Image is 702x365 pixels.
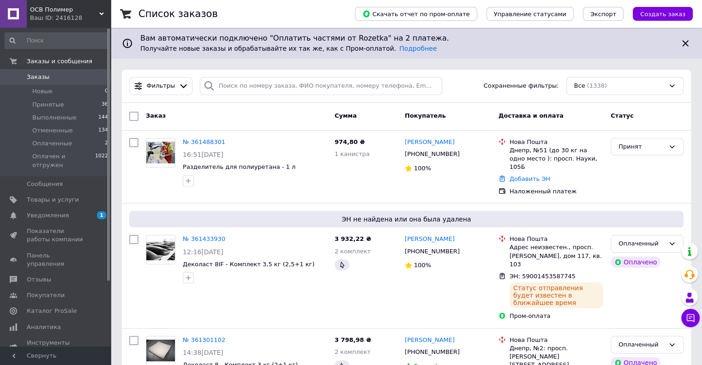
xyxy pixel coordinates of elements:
span: Сообщения [27,180,63,188]
span: 1 [97,211,106,219]
button: Управление статусами [486,7,574,21]
a: [PERSON_NAME] [405,138,455,147]
span: Инструменты вебмастера и SEO [27,339,85,355]
div: [PHONE_NUMBER] [403,346,462,358]
div: Оплачено [611,257,660,268]
span: 1022 [95,152,108,169]
span: Панель управления [27,251,85,268]
a: Разделитель для полиуретана - 1 л [183,163,295,170]
input: Поиск [5,32,109,49]
a: Добавить ЭН [510,175,550,182]
span: 0 [105,87,108,96]
button: Экспорт [583,7,624,21]
span: Все [574,82,585,90]
div: Статус отправления будет известен в ближайшее время [510,282,603,308]
span: Показатели работы компании [27,227,85,244]
span: Вам автоматически подключено "Оплатить частями от Rozetka" на 2 платежа. [140,33,672,44]
span: ЭН не найдена или она была удалена [133,215,680,224]
span: Фильтры [147,82,175,90]
span: 100% [414,165,431,172]
div: [PHONE_NUMBER] [403,245,462,257]
span: Выполненные [32,114,77,122]
span: Покупатели [27,291,65,299]
a: № 361433930 [183,235,225,242]
span: Каталог ProSale [27,307,77,315]
span: Сумма [335,112,357,119]
span: Уведомления [27,211,69,220]
img: Фото товару [146,142,175,163]
a: [PERSON_NAME] [405,235,455,244]
div: Принят [618,142,665,152]
span: 1 канистра [335,150,370,157]
span: 100% [414,262,431,269]
span: Скачать отчет по пром-оплате [362,10,470,18]
div: Наложенный платеж [510,187,603,196]
span: Заказы и сообщения [27,57,92,66]
div: Днепр, №51 (до 30 кг на одно место ): просп. Науки, 105Б [510,146,603,172]
span: 2 комплект [335,248,371,255]
h1: Список заказов [138,8,218,19]
span: Товары и услуги [27,196,79,204]
span: ОСВ Полимер [30,6,99,14]
span: Доставка и оплата [498,112,564,119]
a: Создать заказ [624,10,693,17]
span: 2 комплект [335,348,371,355]
span: Статус [611,112,634,119]
div: Нова Пошта [510,336,603,344]
span: ЭН: 59001453587745 [510,273,576,280]
span: 974,80 ₴ [335,138,365,145]
span: Оплачен и отгружен [32,152,95,169]
span: 3 798,98 ₴ [335,336,371,343]
button: Скачать отчет по пром-оплате [355,7,477,21]
input: Поиск по номеру заказа, ФИО покупателя, номеру телефона, Email, номеру накладной [200,77,442,95]
span: 14:38[DATE] [183,349,223,356]
a: № 361488301 [183,138,225,145]
img: Фото товару [146,239,175,261]
div: Оплаченный [618,239,665,249]
span: Новые [32,87,53,96]
span: Экспорт [590,11,616,18]
div: Нова Пошта [510,235,603,243]
a: Фото товару [146,235,175,264]
a: Фото товару [146,138,175,168]
span: Получайте новые заказы и обрабатывайте их так же, как с Пром-оплатой. [140,45,437,52]
span: 3 932,22 ₴ [335,235,371,242]
div: Ваш ID: 2416128 [30,14,111,22]
a: № 361301102 [183,336,225,343]
span: 12:16[DATE] [183,248,223,256]
span: Сохраненные фильтры: [484,82,559,90]
span: Отмененные [32,126,72,135]
span: 16:51[DATE] [183,151,223,158]
span: Покупатель [405,112,446,119]
span: Заказы [27,73,49,81]
a: Подробнее [399,45,437,52]
div: Оплаченный [618,340,665,350]
span: 144 [98,114,108,122]
span: Принятые [32,101,64,109]
span: 2 [105,139,108,148]
div: Нова Пошта [510,138,603,146]
span: Управление статусами [494,11,566,18]
div: Адрес неизвестен., просп. [PERSON_NAME], дом 117, кв. 103 [510,243,603,269]
a: [PERSON_NAME] [405,336,455,345]
span: Аналитика [27,323,61,331]
span: Отзывы [27,275,51,284]
button: Создать заказ [633,7,693,21]
button: Чат с покупателем [681,309,700,327]
span: Создать заказ [640,11,685,18]
span: 134 [98,126,108,135]
div: Пром-оплата [510,312,603,320]
img: Фото товару [146,340,175,361]
span: (1338) [587,82,607,89]
span: Оплаченные [32,139,72,148]
a: Деколаст 8IF - Комплект 3,5 кг (2,5+1 кг) [183,261,314,268]
span: Заказ [146,112,166,119]
div: [PHONE_NUMBER] [403,148,462,160]
span: 36 [102,101,108,109]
